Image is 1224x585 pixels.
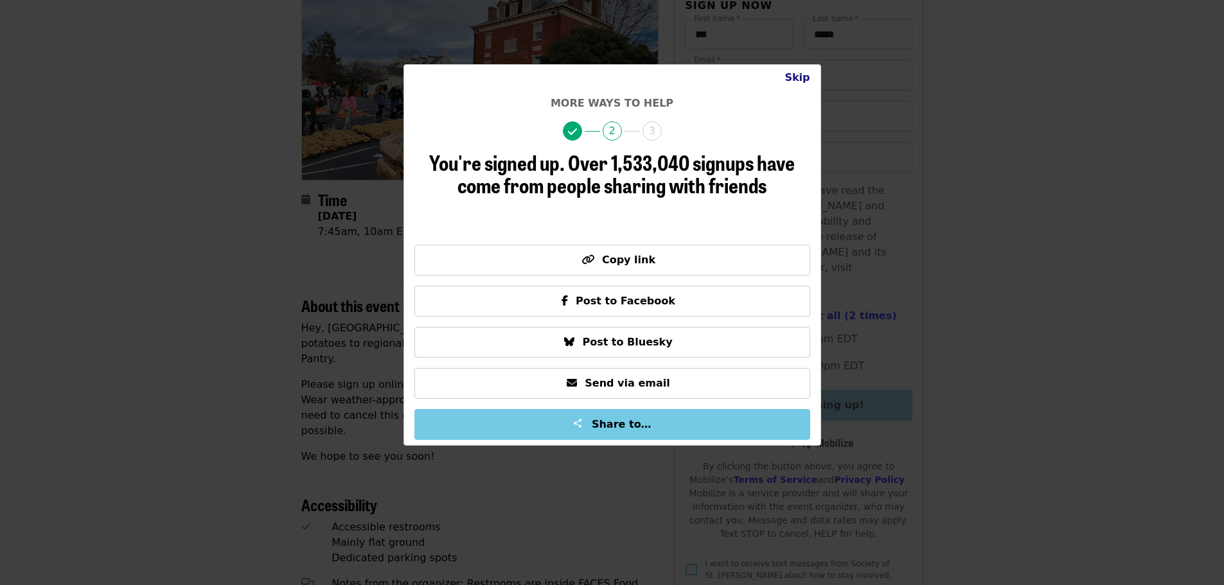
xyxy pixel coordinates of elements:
[429,147,565,177] span: You're signed up.
[581,254,594,266] i: link icon
[568,126,577,138] i: check icon
[572,418,583,428] img: Share
[562,295,568,307] i: facebook-f icon
[603,121,622,141] span: 2
[567,377,577,389] i: envelope icon
[414,368,810,399] button: Send via email
[576,295,675,307] span: Post to Facebook
[582,336,672,348] span: Post to Bluesky
[414,286,810,317] button: Post to Facebook
[414,245,810,275] button: Copy link
[643,121,662,141] span: 3
[585,377,670,389] span: Send via email
[602,254,655,266] span: Copy link
[457,147,795,200] span: Over 1,533,040 signups have come from people sharing with friends
[551,97,673,109] span: More ways to help
[414,409,810,440] button: Share to…
[774,65,820,91] button: Close
[592,418,652,430] span: Share to…
[414,327,810,358] button: Post to Bluesky
[564,336,574,348] i: bluesky icon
